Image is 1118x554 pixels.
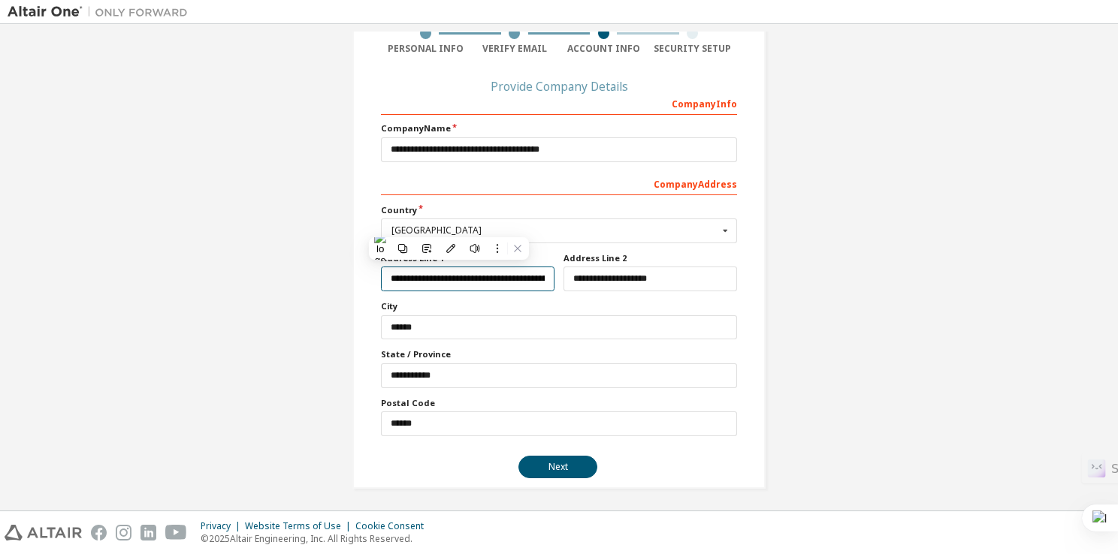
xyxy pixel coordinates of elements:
div: Security Setup [648,43,738,55]
img: youtube.svg [165,525,187,540]
div: Company Address [381,171,737,195]
label: Company Name [381,122,737,134]
img: instagram.svg [116,525,131,540]
div: Account Info [559,43,648,55]
label: State / Province [381,348,737,360]
div: Provide Company Details [381,82,737,91]
div: Verify Email [470,43,560,55]
div: Personal Info [381,43,470,55]
p: © 2025 Altair Engineering, Inc. All Rights Reserved. [201,532,433,545]
img: facebook.svg [91,525,107,540]
button: Next [518,456,597,478]
div: Company Info [381,91,737,115]
div: Cookie Consent [355,520,433,532]
label: Country [381,204,737,216]
img: Altair One [8,5,195,20]
img: linkedin.svg [141,525,156,540]
div: Website Terms of Use [245,520,355,532]
label: City [381,300,737,312]
div: Privacy [201,520,245,532]
div: [GEOGRAPHIC_DATA] [391,226,718,235]
img: altair_logo.svg [5,525,82,540]
label: Address Line 2 [564,252,737,264]
label: Postal Code [381,397,737,409]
